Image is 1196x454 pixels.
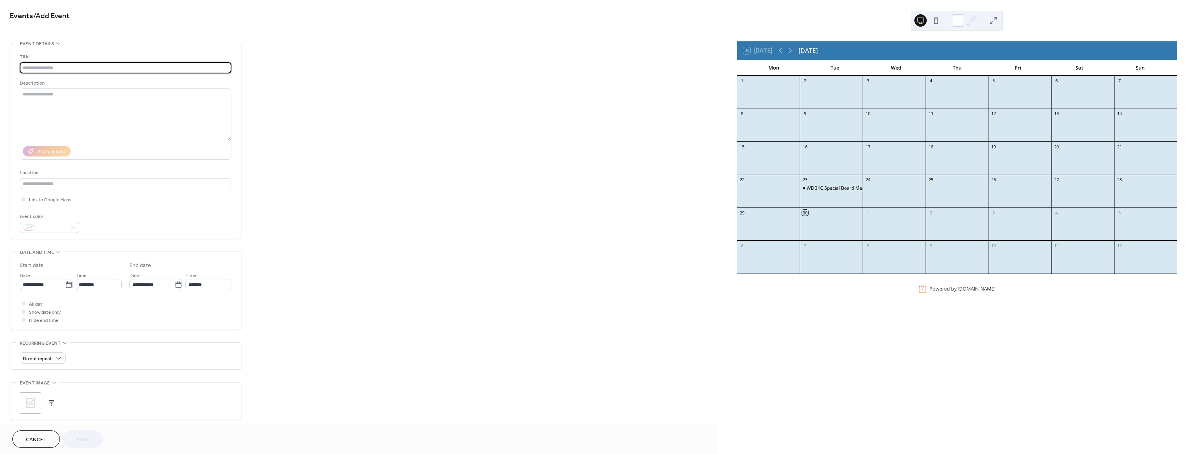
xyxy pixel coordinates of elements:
[1116,144,1122,150] div: 21
[33,9,70,24] span: / Add Event
[29,196,71,204] span: Link to Google Maps
[10,9,33,24] a: Events
[1116,78,1122,84] div: 7
[804,60,865,76] div: Tue
[129,272,140,280] span: Date
[739,210,745,216] div: 29
[865,60,926,76] div: Wed
[29,300,42,308] span: All day
[23,354,52,363] span: Do not repeat
[20,53,230,61] div: Title
[29,308,61,316] span: Show date only
[928,78,934,84] div: 4
[26,436,46,444] span: Cancel
[739,111,745,117] div: 8
[802,111,808,117] div: 9
[1116,210,1122,216] div: 5
[1110,60,1171,76] div: Sun
[802,144,808,150] div: 16
[743,60,804,76] div: Mon
[865,78,871,84] div: 3
[20,169,230,177] div: Location
[20,213,78,221] div: Event color
[1053,144,1059,150] div: 20
[928,177,934,183] div: 25
[987,60,1048,76] div: Fri
[76,272,87,280] span: Time
[802,177,808,183] div: 23
[807,185,873,192] div: WDBKC Special Board Meeting
[802,243,808,248] div: 7
[958,286,996,292] a: [DOMAIN_NAME]
[802,78,808,84] div: 2
[20,262,44,270] div: Start date
[865,243,871,248] div: 8
[928,144,934,150] div: 18
[20,379,50,387] span: Event image
[1053,111,1059,117] div: 13
[129,262,151,270] div: End date
[20,339,61,347] span: Recurring event
[739,144,745,150] div: 15
[1116,111,1122,117] div: 14
[20,272,30,280] span: Date
[20,392,41,414] div: ;
[991,111,997,117] div: 12
[739,243,745,248] div: 6
[12,430,60,448] button: Cancel
[926,60,987,76] div: Thu
[1049,60,1110,76] div: Sat
[1053,177,1059,183] div: 27
[991,243,997,248] div: 10
[1116,243,1122,248] div: 12
[991,210,997,216] div: 3
[928,210,934,216] div: 2
[739,177,745,183] div: 22
[991,177,997,183] div: 26
[1053,243,1059,248] div: 11
[928,243,934,248] div: 9
[1053,78,1059,84] div: 6
[991,144,997,150] div: 19
[1116,177,1122,183] div: 28
[865,111,871,117] div: 10
[29,316,58,325] span: Hide end time
[800,185,863,192] div: WDBKC Special Board Meeting
[929,286,996,292] div: Powered by
[1053,210,1059,216] div: 4
[991,78,997,84] div: 5
[865,177,871,183] div: 24
[865,144,871,150] div: 17
[20,79,230,87] div: Description
[798,46,818,55] div: [DATE]
[739,78,745,84] div: 1
[20,40,54,48] span: Event details
[185,272,196,280] span: Time
[20,248,54,257] span: Date and time
[928,111,934,117] div: 11
[865,210,871,216] div: 1
[802,210,808,216] div: 30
